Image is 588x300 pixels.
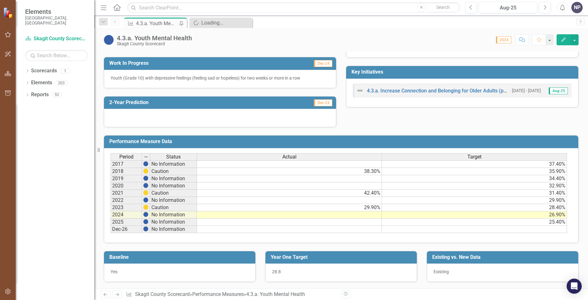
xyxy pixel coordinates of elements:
[197,190,382,197] td: 42.40%
[111,160,142,168] td: 2017
[136,19,177,27] div: 4.3.a. Youth Mental Health
[436,5,450,10] span: Search
[111,197,142,204] td: 2022
[150,160,197,168] td: No Information
[109,139,575,144] h3: Performance Measure Data
[271,254,414,260] h3: Year One Target
[52,92,62,97] div: 52
[25,35,88,42] a: Skagit County Scorecard
[382,219,567,226] td: 25.40%
[111,168,142,175] td: 2018
[351,69,575,75] h3: Key Initiatives
[481,4,535,12] div: Aug-25
[111,75,329,81] p: Youth (Grade 10) with depressive feelings (feeling sad or hopeless) for two weeks or more in a row
[382,204,567,211] td: 28.40%
[111,204,142,211] td: 2023
[150,190,197,197] td: Caution
[150,168,197,175] td: Caution
[60,68,70,74] div: 1
[109,100,259,105] h3: 2-Year Prediction
[150,175,197,182] td: No Information
[111,182,142,190] td: 2020
[467,154,482,160] span: Target
[282,154,297,160] span: Actual
[382,190,567,197] td: 31.40%
[150,204,197,211] td: Caution
[144,154,149,159] img: 8DAGhfEEPCf229AAAAAElFTkSuQmCC
[109,254,252,260] h3: Baseline
[433,269,449,274] span: Existing
[117,42,192,46] div: Skagit County Scorecard
[126,291,336,298] div: » »
[3,7,14,18] img: ClearPoint Strategy
[143,176,148,181] img: 5IrRnKEJ6BiPSN5KCdQOFTDSB2zcNESImCplowt8AK+PXGIh7Es0AAAAASUVORK5CYII=
[143,197,148,203] img: 5IrRnKEJ6BiPSN5KCdQOFTDSB2zcNESImCplowt8AK+PXGIh7Es0AAAAASUVORK5CYII=
[143,205,148,210] img: sfrc14wj0apFK7i6uMLHzQcA4OPujRDPEAR7BiHCO4KC5YBCJpog25WGCBEShUw04X9WHwAMKVh7OwAAAABJRU5ErkJggg==
[111,226,142,233] td: Dec-26
[143,190,148,195] img: sfrc14wj0apFK7i6uMLHzQcA4OPujRDPEAR7BiHCO4KC5YBCJpog25WGCBEShUw04X9WHwAMKVh7OwAAAABJRU5ErkJggg==
[31,79,52,86] a: Elements
[119,154,133,160] span: Period
[143,169,148,174] img: sfrc14wj0apFK7i6uMLHzQcA4OPujRDPEAR7BiHCO4KC5YBCJpog25WGCBEShUw04X9WHwAMKVh7OwAAAABJRU5ErkJggg==
[512,88,541,94] small: [DATE] - [DATE]
[150,211,197,219] td: No Information
[246,291,305,297] div: 4.3.a. Youth Mental Health
[496,36,511,43] span: 2024
[479,2,537,13] button: Aug-25
[382,197,567,204] td: 29.90%
[197,168,382,175] td: 38.30%
[166,154,181,160] span: Status
[549,87,568,94] span: Aug-25
[571,2,583,13] button: NP
[201,19,251,27] div: Loading...
[135,291,190,297] a: Skagit County Scorecard
[143,161,148,166] img: 5IrRnKEJ6BiPSN5KCdQOFTDSB2zcNESImCplowt8AK+PXGIh7Es0AAAAASUVORK5CYII=
[143,226,148,231] img: 5IrRnKEJ6BiPSN5KCdQOFTDSB2zcNESImCplowt8AK+PXGIh7Es0AAAAASUVORK5CYII=
[25,50,88,61] input: Search Below...
[367,88,516,94] a: 4.3.a. Increase Connection and Belonging for Older Adults (part 1)
[314,99,332,106] span: Dec-24
[25,15,88,26] small: [GEOGRAPHIC_DATA], [GEOGRAPHIC_DATA]
[55,80,68,86] div: 203
[143,219,148,224] img: 5IrRnKEJ6BiPSN5KCdQOFTDSB2zcNESImCplowt8AK+PXGIh7Es0AAAAASUVORK5CYII=
[150,182,197,190] td: No Information
[111,175,142,182] td: 2019
[143,212,148,217] img: 5IrRnKEJ6BiPSN5KCdQOFTDSB2zcNESImCplowt8AK+PXGIh7Es0AAAAASUVORK5CYII=
[192,291,244,297] a: Performance Measures
[150,219,197,226] td: No Information
[143,183,148,188] img: 5IrRnKEJ6BiPSN5KCdQOFTDSB2zcNESImCplowt8AK+PXGIh7Es0AAAAASUVORK5CYII=
[104,35,114,45] img: No Information
[117,35,192,42] div: 4.3.a. Youth Mental Health
[382,160,567,168] td: 37.40%
[382,182,567,190] td: 32.90%
[382,211,567,219] td: 26.90%
[191,19,251,27] a: Loading...
[197,204,382,211] td: 29.90%
[111,190,142,197] td: 2021
[31,67,57,75] a: Scorecards
[150,197,197,204] td: No Information
[25,8,88,15] span: Elements
[314,60,332,67] span: Dec-24
[127,2,460,13] input: Search ClearPoint...
[31,91,49,98] a: Reports
[382,168,567,175] td: 35.90%
[356,87,364,94] img: Not Defined
[111,219,142,226] td: 2025
[111,211,142,219] td: 2024
[111,269,117,274] span: Yes
[272,269,281,274] span: 28.8
[382,175,567,182] td: 34.40%
[109,60,259,66] h3: Work In Progress
[427,3,459,12] button: Search
[432,254,575,260] h3: Existing vs. New Data
[150,226,197,233] td: No Information
[567,279,582,294] div: Open Intercom Messenger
